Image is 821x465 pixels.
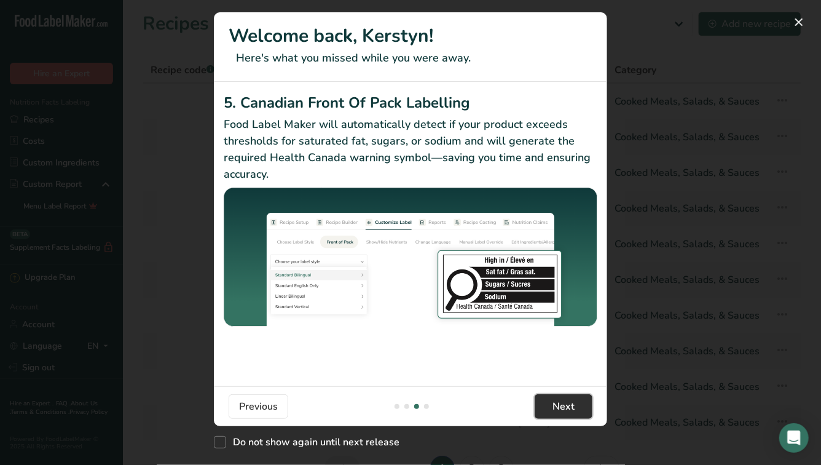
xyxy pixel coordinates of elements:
h2: 5. Canadian Front Of Pack Labelling [224,92,597,114]
span: Previous [239,399,278,414]
button: Previous [229,394,288,419]
span: Do not show again until next release [226,436,399,448]
span: Next [552,399,575,414]
img: Canadian Front Of Pack Labelling [224,188,597,328]
p: Food Label Maker will automatically detect if your product exceeds thresholds for saturated fat, ... [224,116,597,183]
div: Open Intercom Messenger [779,423,809,453]
p: Here's what you missed while you were away. [229,50,592,66]
button: Next [535,394,592,419]
h1: Welcome back, Kerstyn! [229,22,592,50]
